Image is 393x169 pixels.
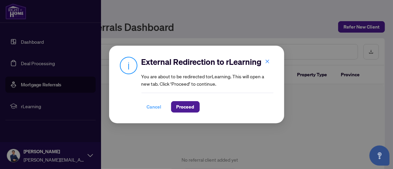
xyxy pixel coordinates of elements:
[141,56,273,67] h2: External Redirection to rLearning
[265,59,270,64] span: close
[176,101,194,112] span: Proceed
[120,56,137,74] img: Info Icon
[141,101,167,113] button: Cancel
[369,145,390,166] button: Open asap
[171,101,200,113] button: Proceed
[141,56,273,113] div: You are about to be redirected to rLearning . This will open a new tab. Click ‘Proceed’ to continue.
[147,101,162,112] span: Cancel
